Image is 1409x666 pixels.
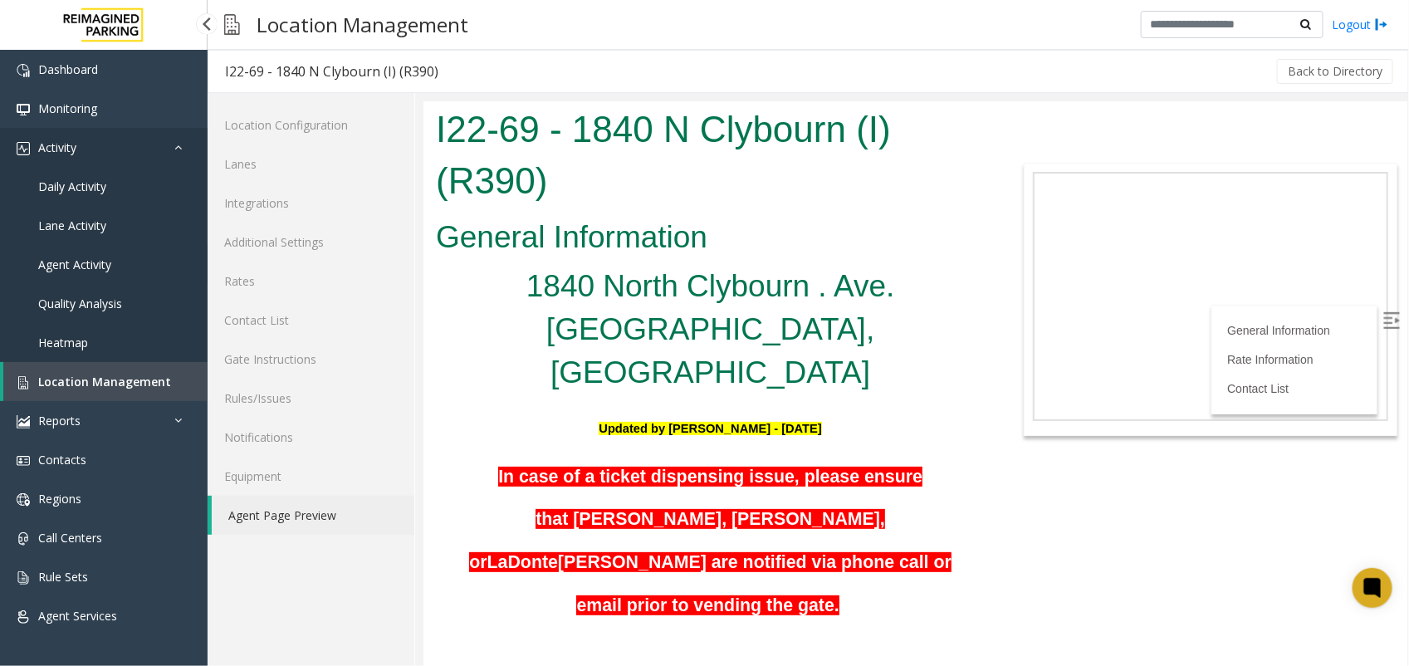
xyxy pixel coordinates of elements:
[208,144,414,184] a: Lanes
[17,142,30,155] img: 'icon'
[1332,16,1388,33] a: Logout
[3,362,208,401] a: Location Management
[175,321,184,334] span: U
[17,454,30,468] img: 'icon'
[38,257,111,272] span: Agent Activity
[804,223,907,236] a: General Information
[38,100,97,116] span: Monitoring
[38,61,98,77] span: Dashboard
[38,452,86,468] span: Contacts
[208,418,414,457] a: Notifications
[38,374,171,389] span: Location Management
[208,184,414,223] a: Integrations
[804,252,890,265] a: Rate Information
[38,569,88,585] span: Rule Sets
[17,493,30,507] img: 'icon'
[17,571,30,585] img: 'icon'
[225,61,438,82] div: I22-69 - 1840 N Clybourn (I) (R390)
[184,321,399,334] span: pdated by [PERSON_NAME] - [DATE]
[103,168,472,288] a: 1840 North Clybourn . Ave. [GEOGRAPHIC_DATA], [GEOGRAPHIC_DATA]
[12,115,561,158] h2: General Information
[38,179,106,194] span: Daily Activity
[17,103,30,116] img: 'icon'
[17,376,30,389] img: 'icon'
[38,491,81,507] span: Regions
[46,365,499,472] span: In case of a ticket dispensing issue, please ensure that [PERSON_NAME], [PERSON_NAME], or
[224,4,240,45] img: pageIcon
[1375,16,1388,33] img: logout
[804,281,865,294] a: Contact List
[1277,59,1393,84] button: Back to Directory
[38,530,102,546] span: Call Centers
[38,335,88,350] span: Heatmap
[17,64,30,77] img: 'icon'
[208,105,414,144] a: Location Configuration
[38,413,81,428] span: Reports
[248,4,477,45] h3: Location Management
[38,296,122,311] span: Quality Analysis
[38,140,76,155] span: Activity
[17,532,30,546] img: 'icon'
[960,211,976,228] img: Open/Close Sidebar Menu
[38,218,106,233] span: Lane Activity
[38,608,117,624] span: Agent Services
[208,301,414,340] a: Contact List
[135,451,528,514] span: [PERSON_NAME] are notified via phone call or email prior to vending the gate.
[208,340,414,379] a: Gate Instructions
[208,223,414,262] a: Additional Settings
[208,457,414,496] a: Equipment
[17,610,30,624] img: 'icon'
[208,262,414,301] a: Rates
[12,2,561,105] h1: I22-69 - 1840 N Clybourn (I) (R390)
[212,496,414,535] a: Agent Page Preview
[64,451,135,472] span: LaDonte
[17,415,30,428] img: 'icon'
[208,379,414,418] a: Rules/Issues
